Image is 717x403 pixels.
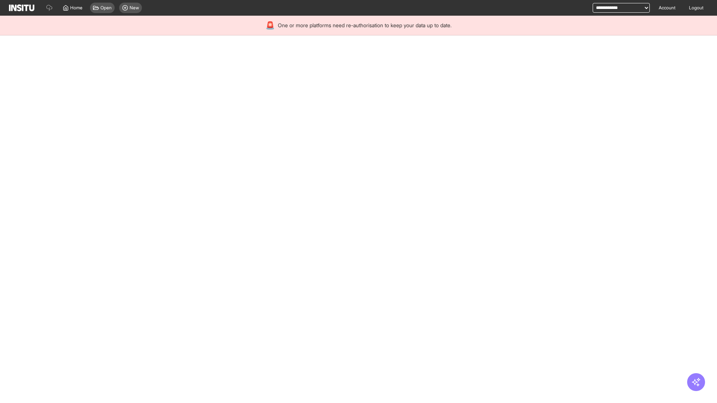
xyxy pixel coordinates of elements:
[130,5,139,11] span: New
[266,20,275,31] div: 🚨
[278,22,451,29] span: One or more platforms need re-authorisation to keep your data up to date.
[70,5,83,11] span: Home
[100,5,112,11] span: Open
[9,4,34,11] img: Logo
